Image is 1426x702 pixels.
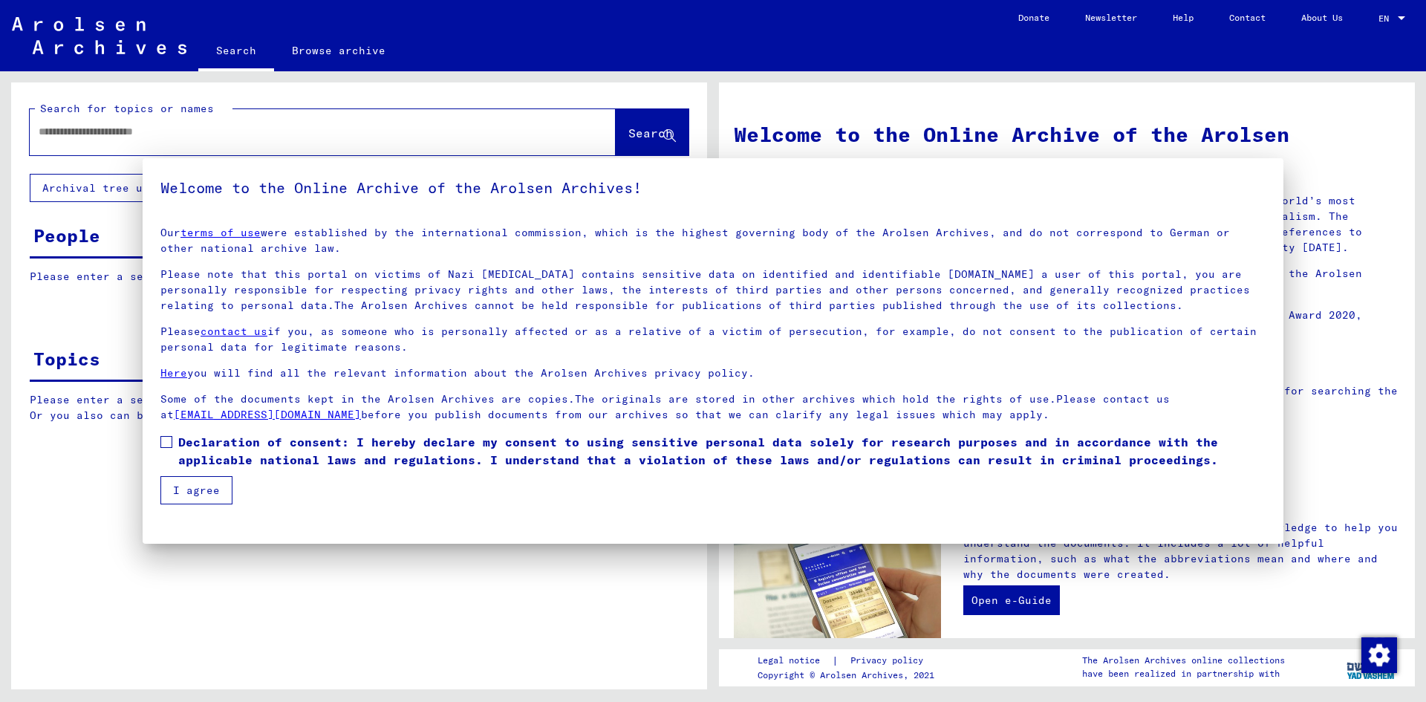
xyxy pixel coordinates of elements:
[160,324,1266,355] p: Please if you, as someone who is personally affected or as a relative of a victim of persecution,...
[160,225,1266,256] p: Our were established by the international commission, which is the highest governing body of the ...
[160,391,1266,423] p: Some of the documents kept in the Arolsen Archives are copies.The originals are stored in other a...
[174,408,361,421] a: [EMAIL_ADDRESS][DOMAIN_NAME]
[160,365,1266,381] p: you will find all the relevant information about the Arolsen Archives privacy policy.
[201,325,267,338] a: contact us
[160,476,232,504] button: I agree
[1361,637,1397,673] img: Change consent
[160,176,1266,200] h5: Welcome to the Online Archive of the Arolsen Archives!
[178,433,1266,469] span: Declaration of consent: I hereby declare my consent to using sensitive personal data solely for r...
[180,226,261,239] a: terms of use
[160,366,187,380] a: Here
[160,267,1266,313] p: Please note that this portal on victims of Nazi [MEDICAL_DATA] contains sensitive data on identif...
